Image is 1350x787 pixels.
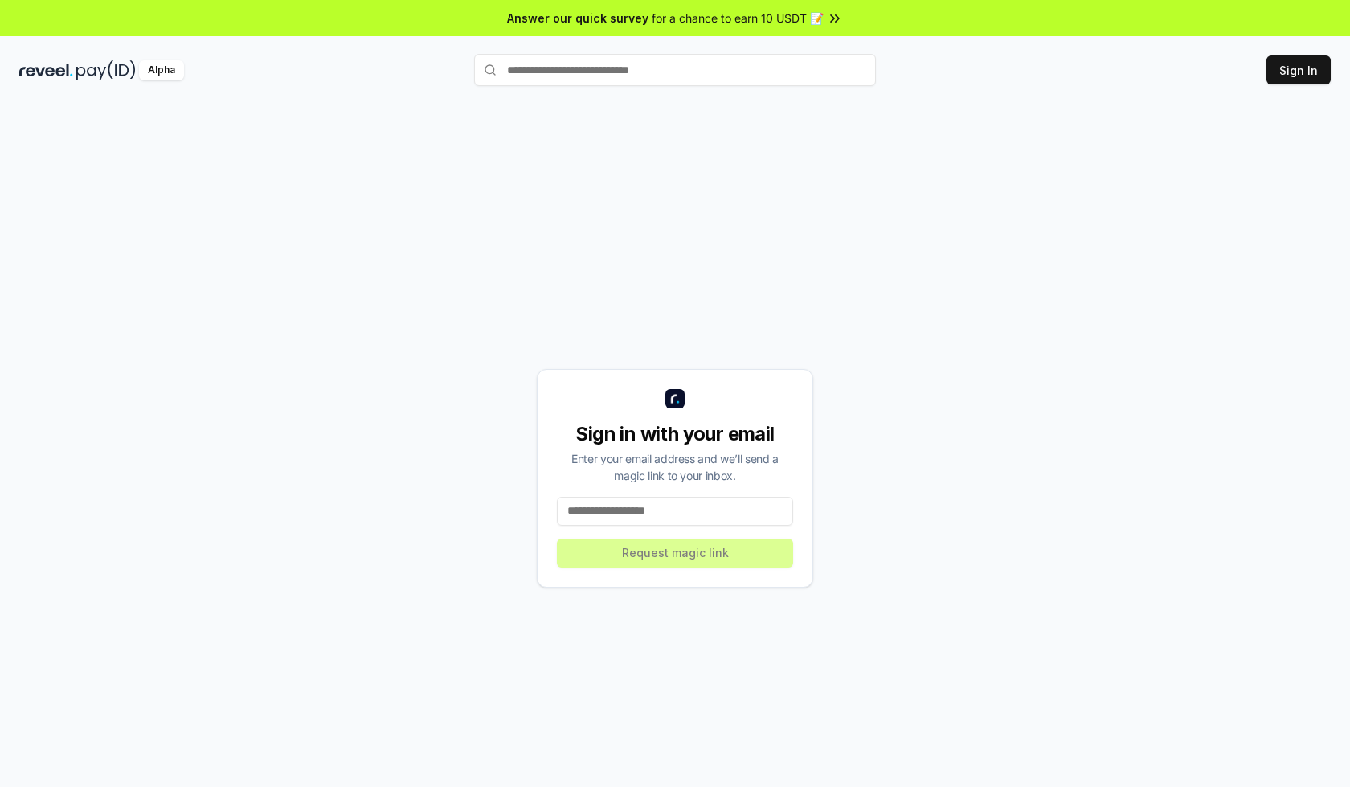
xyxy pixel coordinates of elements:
[557,450,793,484] div: Enter your email address and we’ll send a magic link to your inbox.
[652,10,824,27] span: for a chance to earn 10 USDT 📝
[139,60,184,80] div: Alpha
[557,421,793,447] div: Sign in with your email
[19,60,73,80] img: reveel_dark
[507,10,648,27] span: Answer our quick survey
[665,389,685,408] img: logo_small
[1266,55,1331,84] button: Sign In
[76,60,136,80] img: pay_id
